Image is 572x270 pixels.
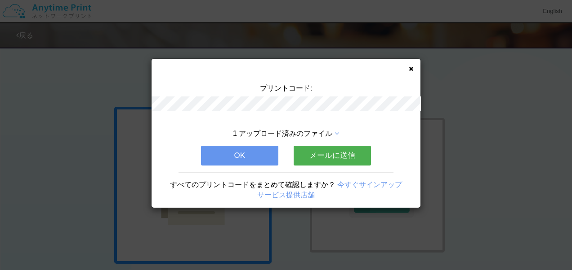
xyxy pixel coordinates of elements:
[201,146,278,165] button: OK
[233,130,332,137] span: 1 アップロード済みのファイル
[260,84,312,92] span: プリントコード:
[337,181,402,188] a: 今すぐサインアップ
[257,191,315,199] a: サービス提供店舗
[294,146,371,165] button: メールに送信
[170,181,335,188] span: すべてのプリントコードをまとめて確認しますか？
